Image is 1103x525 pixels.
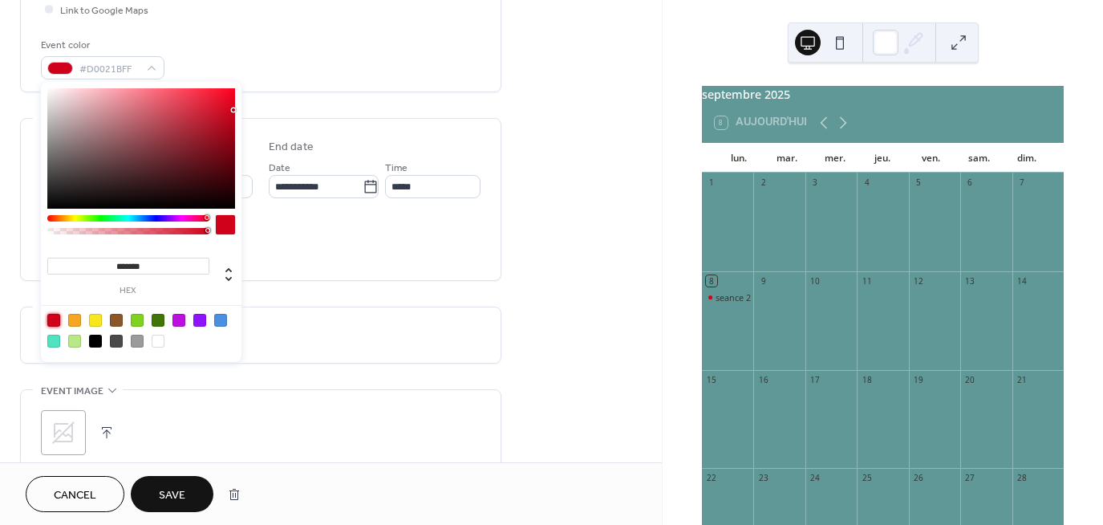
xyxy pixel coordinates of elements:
div: 16 [758,374,769,385]
div: 8 [706,275,717,287]
div: 11 [862,275,873,287]
span: Cancel [54,487,96,504]
button: Cancel [26,476,124,512]
div: 14 [1016,275,1028,287]
div: 19 [913,374,924,385]
div: seance 2 reservé [702,291,753,303]
div: #417505 [152,314,164,327]
div: 3 [809,177,821,189]
div: #FFFFFF [152,335,164,348]
div: 21 [1016,374,1028,385]
span: Time [385,160,408,177]
span: Event image [41,383,103,400]
div: 17 [809,374,821,385]
div: 13 [965,275,976,287]
div: 10 [809,275,821,287]
div: ven. [906,143,955,173]
div: #D0021B [47,314,60,327]
div: 7 [1016,177,1028,189]
div: 1 [706,177,717,189]
div: Event color [41,37,161,54]
div: seance 2 reservé [716,291,782,303]
div: #F5A623 [68,314,81,327]
span: #D0021BFF [79,61,139,78]
div: #F8E71C [89,314,102,327]
div: 4 [862,177,873,189]
div: #7ED321 [131,314,144,327]
div: lun. [715,143,763,173]
div: jeu. [859,143,907,173]
button: Save [131,476,213,512]
div: #50E3C2 [47,335,60,348]
div: 27 [965,473,976,484]
div: #000000 [89,335,102,348]
div: 9 [758,275,769,287]
div: 6 [965,177,976,189]
div: #9B9B9B [131,335,144,348]
div: #9013FE [193,314,206,327]
div: #4A90E2 [214,314,227,327]
div: End date [269,139,314,156]
div: 5 [913,177,924,189]
div: #8B572A [110,314,123,327]
div: #B8E986 [68,335,81,348]
div: 15 [706,374,717,385]
label: hex [47,287,209,295]
span: Link to Google Maps [60,2,148,19]
div: 24 [809,473,821,484]
div: 2 [758,177,769,189]
div: 20 [965,374,976,385]
div: mer. [811,143,859,173]
div: septembre 2025 [702,86,1064,104]
div: #BD10E0 [172,314,185,327]
div: mar. [763,143,811,173]
span: Save [159,487,185,504]
div: dim. [1003,143,1051,173]
div: ; [41,410,86,455]
div: 28 [1016,473,1028,484]
div: #4A4A4A [110,335,123,348]
div: sam. [955,143,1003,173]
div: 22 [706,473,717,484]
div: 12 [913,275,924,287]
div: 23 [758,473,769,484]
div: 26 [913,473,924,484]
span: Date [269,160,290,177]
div: 18 [862,374,873,385]
div: 25 [862,473,873,484]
